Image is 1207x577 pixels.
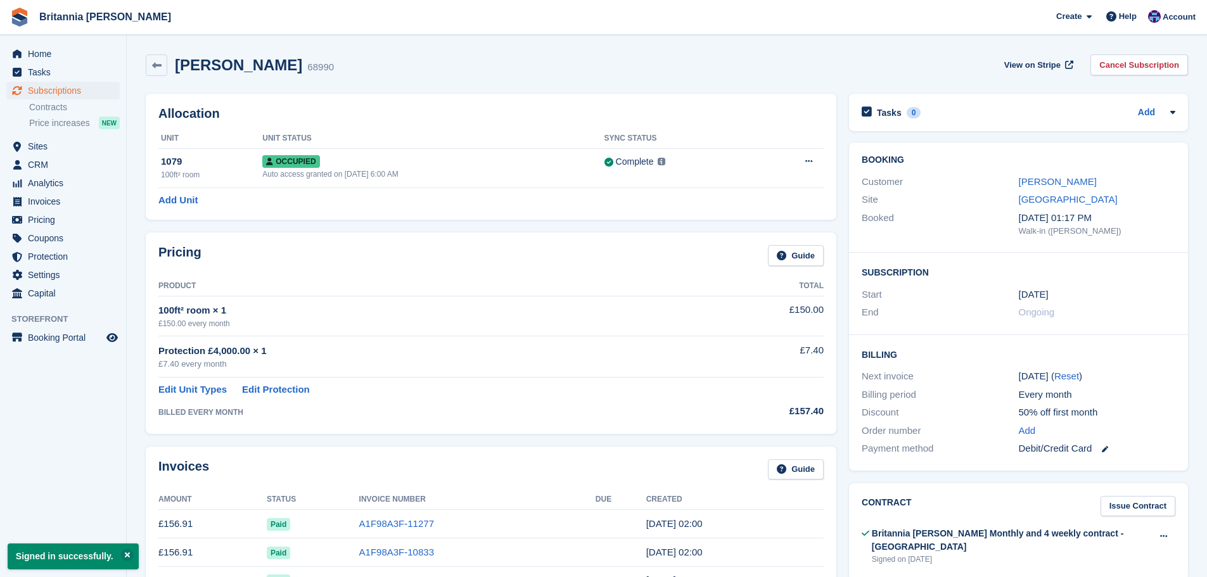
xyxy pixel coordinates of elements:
img: stora-icon-8386f47178a22dfd0bd8f6a31ec36ba5ce8667c1dd55bd0f319d3a0aa187defe.svg [10,8,29,27]
time: 2025-07-18 01:00:29 UTC [646,547,703,557]
th: Total [701,276,824,296]
a: menu [6,63,120,81]
h2: Tasks [877,107,902,118]
h2: Booking [862,155,1175,165]
span: Occupied [262,155,319,168]
a: Issue Contract [1101,496,1175,517]
div: [DATE] ( ) [1019,369,1175,384]
span: Invoices [28,193,104,210]
a: menu [6,248,120,265]
a: menu [6,211,120,229]
div: Next invoice [862,369,1018,384]
time: 2025-02-10 01:00:00 UTC [1019,288,1049,302]
span: Coupons [28,229,104,247]
h2: Pricing [158,245,201,266]
div: NEW [99,117,120,129]
div: 68990 [307,60,334,75]
div: Auto access granted on [DATE] 6:00 AM [262,168,604,180]
a: Reset [1054,371,1079,381]
div: Complete [616,155,654,168]
a: Cancel Subscription [1090,54,1188,75]
div: Discount [862,405,1018,420]
a: menu [6,137,120,155]
a: A1F98A3F-10833 [359,547,434,557]
a: Britannia [PERSON_NAME] [34,6,176,27]
a: Preview store [105,330,120,345]
th: Amount [158,490,267,510]
a: menu [6,284,120,302]
a: Add [1138,106,1155,120]
th: Unit [158,129,262,149]
span: Pricing [28,211,104,229]
span: Help [1119,10,1137,23]
div: Protection £4,000.00 × 1 [158,344,701,358]
th: Due [596,490,646,510]
span: Settings [28,266,104,284]
a: Add [1019,424,1036,438]
div: Site [862,193,1018,207]
div: Debit/Credit Card [1019,441,1175,456]
img: Becca Clark [1148,10,1161,23]
div: Billing period [862,388,1018,402]
span: View on Stripe [1004,59,1061,72]
a: Contracts [29,101,120,113]
span: Sites [28,137,104,155]
a: A1F98A3F-11277 [359,518,434,529]
th: Invoice Number [359,490,596,510]
div: Signed on [DATE] [872,554,1152,565]
div: End [862,305,1018,320]
div: Walk-in ([PERSON_NAME]) [1019,225,1175,238]
span: Account [1163,11,1196,23]
a: Edit Unit Types [158,383,227,397]
a: Edit Protection [242,383,310,397]
td: £7.40 [701,336,824,377]
span: Protection [28,248,104,265]
span: CRM [28,156,104,174]
div: £7.40 every month [158,358,701,371]
span: Subscriptions [28,82,104,99]
div: Payment method [862,441,1018,456]
h2: [PERSON_NAME] [175,56,302,73]
div: £150.00 every month [158,318,701,329]
span: Paid [267,547,290,559]
a: Price increases NEW [29,116,120,130]
div: 50% off first month [1019,405,1175,420]
span: Ongoing [1019,307,1055,317]
a: [GEOGRAPHIC_DATA] [1019,194,1118,205]
span: Tasks [28,63,104,81]
h2: Billing [862,348,1175,360]
span: Storefront [11,313,126,326]
span: Price increases [29,117,90,129]
span: Capital [28,284,104,302]
h2: Invoices [158,459,209,480]
a: menu [6,329,120,346]
div: 100ft² room [161,169,262,181]
a: View on Stripe [999,54,1076,75]
div: Start [862,288,1018,302]
div: Booked [862,211,1018,238]
th: Created [646,490,824,510]
th: Unit Status [262,129,604,149]
a: Guide [768,245,824,266]
h2: Allocation [158,106,824,121]
img: icon-info-grey-7440780725fd019a000dd9b08b2336e03edf1995a4989e88bcd33f0948082b44.svg [658,158,665,165]
a: menu [6,229,120,247]
a: menu [6,174,120,192]
h2: Contract [862,496,912,517]
a: menu [6,266,120,284]
a: menu [6,45,120,63]
div: 100ft² room × 1 [158,303,701,318]
div: Order number [862,424,1018,438]
span: Home [28,45,104,63]
th: Product [158,276,701,296]
div: 0 [907,107,921,118]
td: £156.91 [158,538,267,567]
a: menu [6,82,120,99]
span: Analytics [28,174,104,192]
th: Sync Status [604,129,757,149]
a: Add Unit [158,193,198,208]
a: menu [6,193,120,210]
td: £150.00 [701,296,824,336]
span: Paid [267,518,290,531]
time: 2025-08-18 01:00:51 UTC [646,518,703,529]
